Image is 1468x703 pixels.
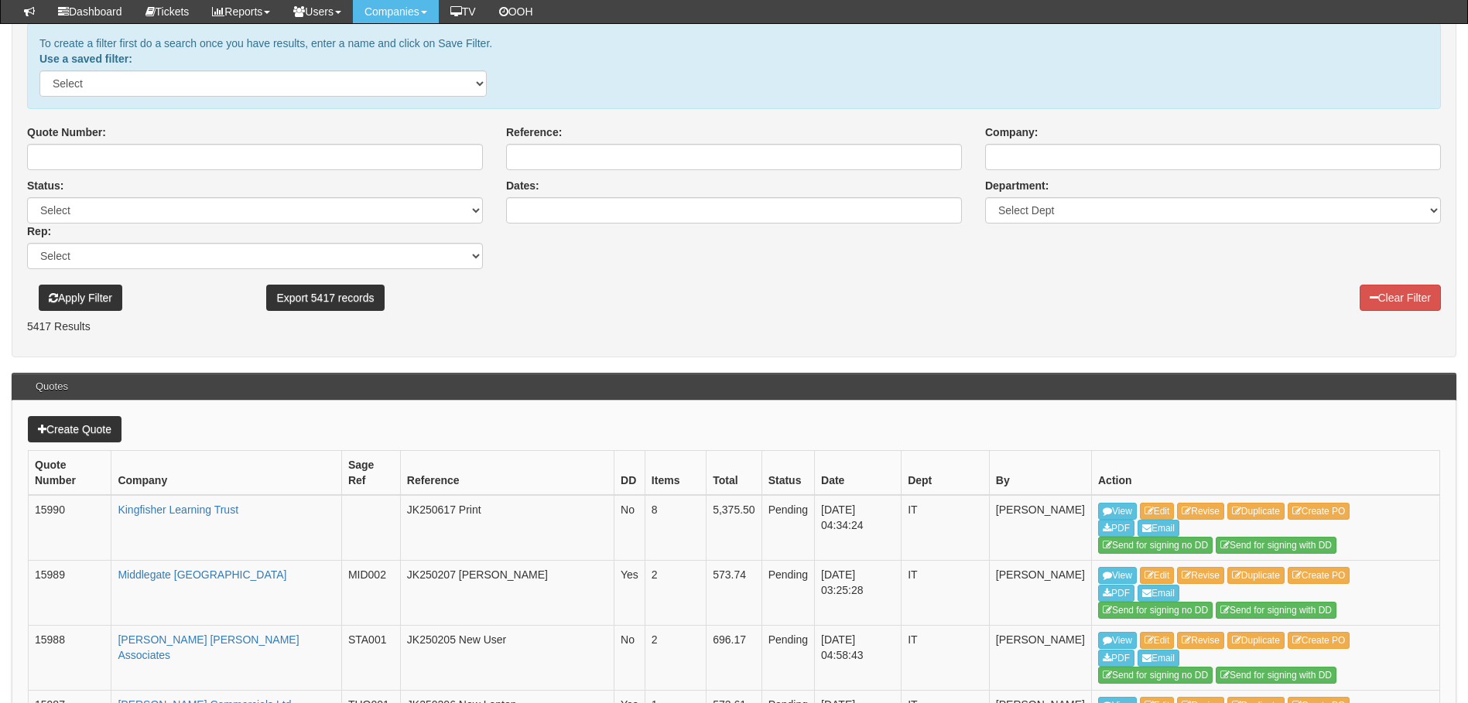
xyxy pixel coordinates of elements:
[506,125,562,140] label: Reference:
[761,561,814,626] td: Pending
[1098,567,1137,584] a: View
[815,626,902,691] td: [DATE] 04:58:43
[707,495,762,560] td: 5,375.50
[1098,585,1134,602] a: PDF
[1288,503,1350,520] a: Create PO
[1140,503,1175,520] a: Edit
[1227,503,1285,520] a: Duplicate
[645,626,706,691] td: 2
[1227,567,1285,584] a: Duplicate
[29,561,111,626] td: 15989
[341,561,400,626] td: MID002
[707,561,762,626] td: 573.74
[400,561,614,626] td: JK250207 [PERSON_NAME]
[29,451,111,496] th: Quote Number
[506,178,539,193] label: Dates:
[645,495,706,560] td: 8
[111,451,342,496] th: Company
[118,633,299,661] a: [PERSON_NAME] [PERSON_NAME] Associates
[707,451,762,496] th: Total
[29,626,111,691] td: 15988
[1092,451,1440,496] th: Action
[614,451,645,496] th: DD
[902,561,990,626] td: IT
[761,495,814,560] td: Pending
[1288,567,1350,584] a: Create PO
[1098,667,1213,684] a: Send for signing no DD
[400,495,614,560] td: JK250617 Print
[1177,632,1224,649] a: Revise
[645,561,706,626] td: 2
[1177,567,1224,584] a: Revise
[1360,285,1441,311] a: Clear Filter
[707,626,762,691] td: 696.17
[28,374,76,400] h3: Quotes
[400,451,614,496] th: Reference
[1098,650,1134,667] a: PDF
[1140,632,1175,649] a: Edit
[1138,650,1179,667] a: Email
[39,36,1429,51] p: To create a filter first do a search once you have results, enter a name and click on Save Filter.
[341,626,400,691] td: STA001
[902,451,990,496] th: Dept
[1227,632,1285,649] a: Duplicate
[266,285,384,311] a: Export 5417 records
[985,178,1049,193] label: Department:
[29,495,111,560] td: 15990
[118,568,286,581] a: Middlegate [GEOGRAPHIC_DATA]
[39,285,122,311] button: Apply Filter
[902,495,990,560] td: IT
[341,451,400,496] th: Sage Ref
[1138,585,1179,602] a: Email
[1140,567,1175,584] a: Edit
[614,495,645,560] td: No
[27,224,51,239] label: Rep:
[761,626,814,691] td: Pending
[815,451,902,496] th: Date
[118,503,238,516] a: Kingfisher Learning Trust
[989,495,1091,560] td: [PERSON_NAME]
[989,451,1091,496] th: By
[400,626,614,691] td: JK250205 New User
[815,561,902,626] td: [DATE] 03:25:28
[1216,537,1336,554] a: Send for signing with DD
[761,451,814,496] th: Status
[614,626,645,691] td: No
[27,178,63,193] label: Status:
[1098,503,1137,520] a: View
[985,125,1038,140] label: Company:
[1288,632,1350,649] a: Create PO
[902,626,990,691] td: IT
[989,626,1091,691] td: [PERSON_NAME]
[1098,632,1137,649] a: View
[815,495,902,560] td: [DATE] 04:34:24
[27,125,106,140] label: Quote Number:
[1138,520,1179,537] a: Email
[614,561,645,626] td: Yes
[27,319,1441,334] p: 5417 Results
[1098,602,1213,619] a: Send for signing no DD
[28,416,121,442] a: Create Quote
[1216,602,1336,619] a: Send for signing with DD
[1098,520,1134,537] a: PDF
[1216,667,1336,684] a: Send for signing with DD
[39,51,132,67] label: Use a saved filter:
[1177,503,1224,520] a: Revise
[989,561,1091,626] td: [PERSON_NAME]
[1098,537,1213,554] a: Send for signing no DD
[645,451,706,496] th: Items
